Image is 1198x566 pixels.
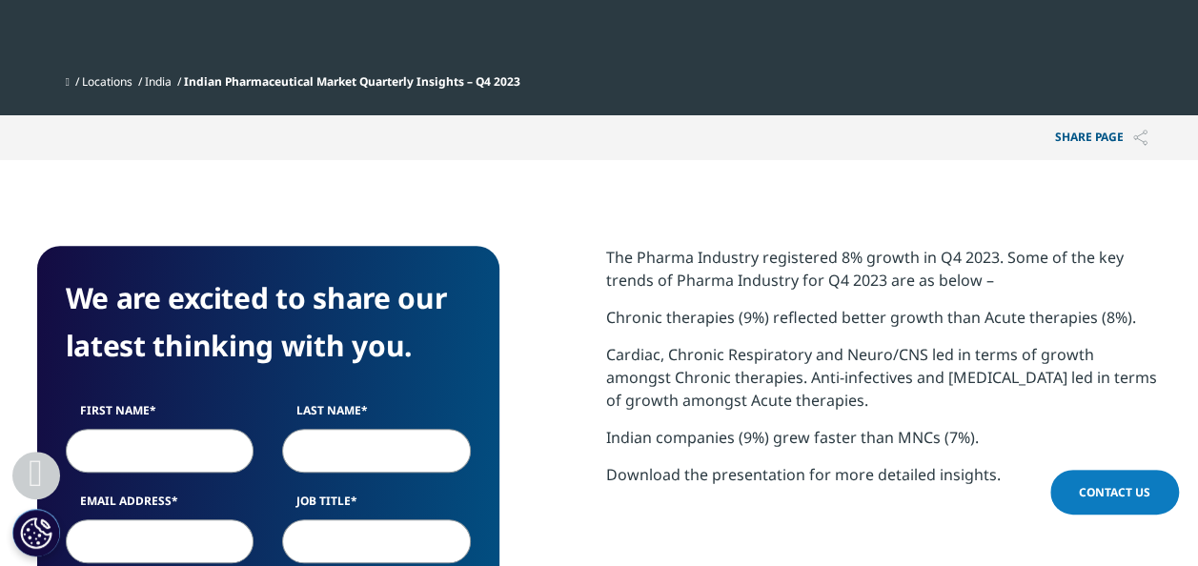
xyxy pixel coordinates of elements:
[282,493,471,519] label: Job Title
[66,493,254,519] label: Email Address
[282,402,471,429] label: Last Name
[606,463,1162,500] p: Download the presentation for more detailed insights.
[66,274,471,370] h4: We are excited to share our latest thinking with you.
[1050,470,1179,515] a: Contact Us
[606,343,1162,426] p: Cardiac, Chronic Respiratory and Neuro/CNS led in terms of growth amongst Chronic therapies. Anti...
[66,402,254,429] label: First Name
[1133,130,1147,146] img: Share PAGE
[184,73,520,90] span: Indian Pharmaceutical Market Quarterly Insights – Q4 2023
[606,246,1162,306] p: The Pharma Industry registered 8% growth in Q4 2023. Some of the key trends of Pharma Industry fo...
[606,306,1162,343] p: Chronic therapies (9%) reflected better growth than Acute therapies (8%).
[1079,484,1150,500] span: Contact Us
[82,73,132,90] a: Locations
[12,509,60,556] button: Cookie Settings
[1041,115,1162,160] button: Share PAGEShare PAGE
[606,426,1162,463] p: Indian companies (9%) grew faster than MNCs (7%).
[145,73,172,90] a: India
[1041,115,1162,160] p: Share PAGE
